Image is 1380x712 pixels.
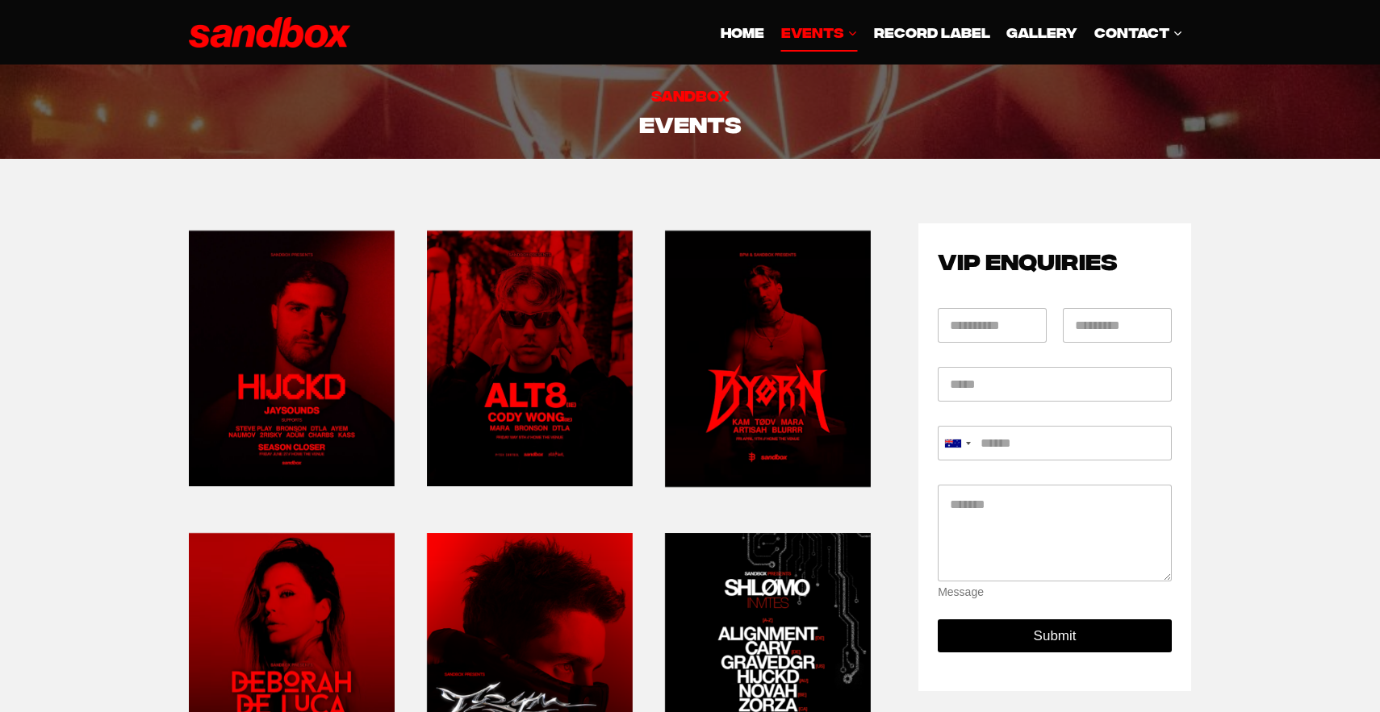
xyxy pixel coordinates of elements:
h2: VIP ENQUIRIES [938,243,1172,277]
h2: Events [189,106,1191,139]
input: Mobile [938,426,1172,460]
a: EVENTS [773,13,866,52]
span: EVENTS [781,21,858,43]
a: CONTACT [1086,13,1191,52]
h6: Sandbox [189,84,1191,106]
nav: Primary Navigation [713,13,1191,52]
a: GALLERY [998,13,1085,52]
button: Submit [938,619,1172,652]
img: Sandbox [189,17,350,48]
span: CONTACT [1094,21,1183,43]
a: Record Label [866,13,998,52]
div: Message [938,585,1172,599]
a: HOME [713,13,772,52]
button: Selected country [938,426,976,460]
